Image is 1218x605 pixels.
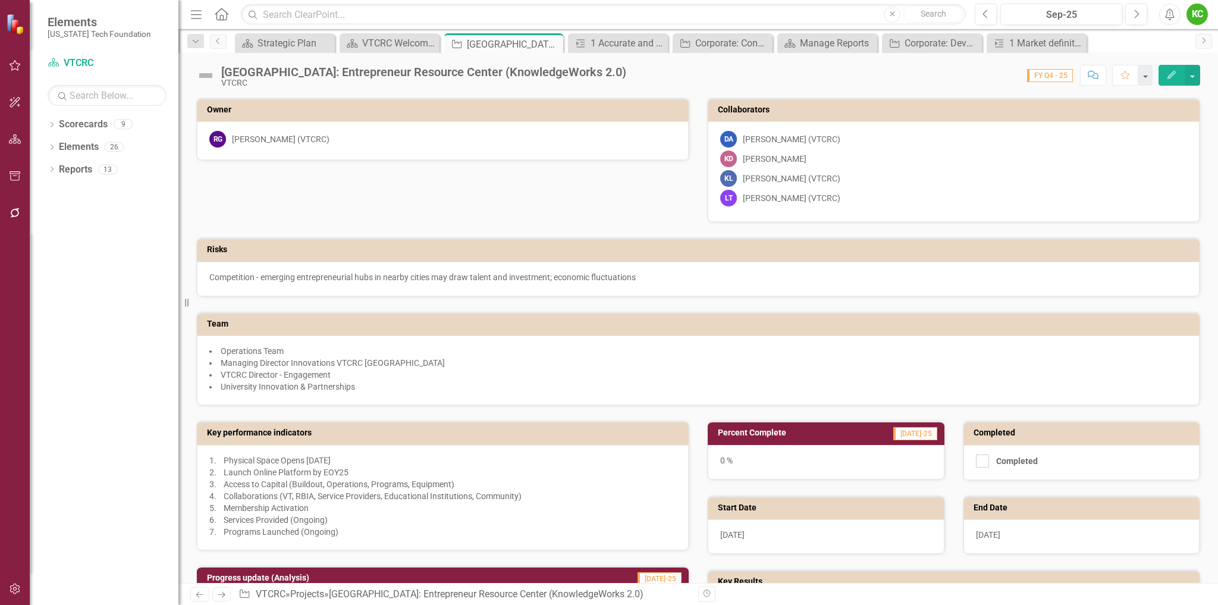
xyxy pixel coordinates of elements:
span: Competition - emerging entrepreneurial hubs in nearby cities may draw talent and investment; econ... [209,272,636,282]
a: VTCRC [48,57,167,70]
div: KD [720,151,737,167]
h3: Key Results [718,577,1194,586]
button: Search [903,6,963,23]
div: [GEOGRAPHIC_DATA]: Entrepreneur Resource Center (KnowledgeWorks 2.0) [467,37,560,52]
div: KL [720,170,737,187]
a: VTCRC Welcome Page [343,36,437,51]
a: Elements [59,140,99,154]
span: FY Q4 - 25 [1027,69,1073,82]
div: [GEOGRAPHIC_DATA]: Entrepreneur Resource Center (KnowledgeWorks 2.0) [221,65,626,79]
h3: Collaborators [718,105,1194,114]
span: Operations Team [221,346,284,356]
input: Search ClearPoint... [241,4,966,25]
h3: Completed [974,428,1194,437]
h3: Progress update (Analysis) [207,573,537,582]
div: 1 Accurate and updated "central" PowerPoint deck describing CRC purpose, services, scope, and per... [591,36,665,51]
a: Corporate: Develop and execute a marketing and communications plan [885,36,979,51]
h3: Key performance indicators [207,428,683,437]
img: Not Defined [196,66,215,85]
div: [PERSON_NAME] (VTCRC) [743,192,840,204]
div: RG [209,131,226,148]
div: Strategic Plan [258,36,332,51]
div: 9 [114,120,133,130]
button: Sep-25 [1000,4,1122,25]
a: VTCRC [256,588,285,600]
span: [DATE] [720,530,745,540]
div: DA [720,131,737,148]
div: Corporate: Develop and execute a marketing and communications plan [905,36,979,51]
a: Corporate: Confirm FY25 projects and team assignments [GEOGRAPHIC_DATA]-centered innovations prog... [676,36,770,51]
div: Manage Reports [800,36,874,51]
small: [US_STATE] Tech Foundation [48,29,151,39]
span: Elements [48,15,151,29]
h3: Team [207,319,1194,328]
div: [PERSON_NAME] (VTCRC) [232,133,329,145]
div: 13 [98,164,117,174]
span: [DATE] [976,530,1000,540]
img: ClearPoint Strategy [6,13,27,34]
input: Search Below... [48,85,167,106]
div: Sep-25 [1004,8,1118,22]
span: [DATE]-25 [893,427,937,440]
a: Reports [59,163,92,177]
h3: Risks [207,245,1194,254]
p: 1. Physical Space Opens [DATE] 2. Launch Online Platform by EOY25 3. Access to Capital (Buildout,... [209,454,676,538]
div: [PERSON_NAME] (VTCRC) [743,133,840,145]
div: [PERSON_NAME] (VTCRC) [743,173,840,184]
a: Manage Reports [780,36,874,51]
div: VTCRC [221,79,626,87]
h3: End Date [974,503,1194,512]
h3: Owner [207,105,683,114]
a: Projects [290,588,324,600]
a: 1 Market definition and corresponding VTCRC positioning [990,36,1084,51]
div: 1 Market definition and corresponding VTCRC positioning [1009,36,1084,51]
span: VTCRC Director - Engagement [221,370,331,380]
div: 0 % [708,445,944,479]
div: LT [720,190,737,206]
div: Corporate: Confirm FY25 projects and team assignments [GEOGRAPHIC_DATA]-centered innovations prog... [695,36,770,51]
span: Search [921,9,946,18]
h3: Start Date [718,503,938,512]
div: » » [238,588,689,601]
div: VTCRC Welcome Page [362,36,437,51]
a: 1 Accurate and updated "central" PowerPoint deck describing CRC purpose, services, scope, and per... [571,36,665,51]
div: [PERSON_NAME] [743,153,806,165]
span: University Innovation & Partnerships [221,382,355,391]
button: KC [1186,4,1208,25]
span: [DATE]-25 [638,572,682,585]
span: Managing Director Innovations VTCRC [GEOGRAPHIC_DATA] [221,358,445,368]
div: 26 [105,142,124,152]
a: Scorecards [59,118,108,131]
div: [GEOGRAPHIC_DATA]: Entrepreneur Resource Center (KnowledgeWorks 2.0) [329,588,643,600]
h3: Percent Complete [718,428,850,437]
a: Strategic Plan [238,36,332,51]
